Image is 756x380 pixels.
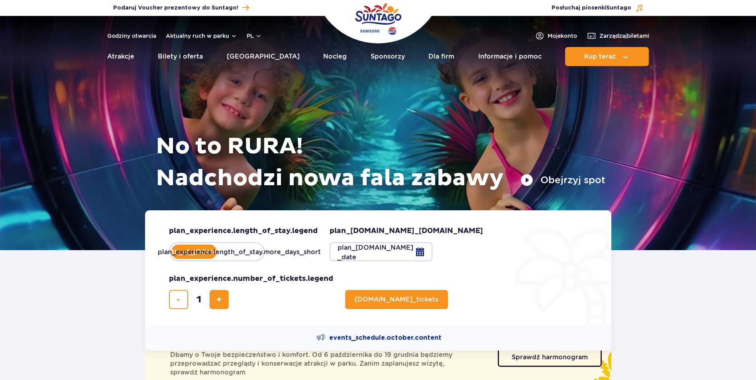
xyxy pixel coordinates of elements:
span: Posłuchaj piosenki [552,4,631,12]
span: Dbamy o Twoje bezpieczeństwo i komfort. Od 6 października do 19 grudnia będziemy przeprowadzać pr... [170,351,488,377]
label: plan_experience.length_of_[DOMAIN_NAME]_day_short [172,243,218,260]
span: Podaruj Voucher prezentowy do Suntago! [113,4,238,12]
button: Obejrzyj spot [520,174,605,186]
button: plan_experience.number_of_tickets.add_ticket.aria_label [210,290,229,309]
button: pl [247,32,262,40]
span: events_schedule.october.content [329,333,442,342]
a: Sprawdź harmonogram [498,348,602,367]
a: Zarządzajbiletami [587,31,649,41]
a: Bilety i oferta [158,47,203,66]
h1: No to RURA! Nadchodzi nowa fala zabawy [156,131,605,194]
span: plan_experience.length_of_stay.legend [169,226,318,236]
a: [GEOGRAPHIC_DATA] [227,47,300,66]
a: Mojekonto [535,31,577,41]
button: Posłuchaj piosenkiSuntago [552,4,643,12]
button: plan_experience.number_of_tickets.remove_ticket.aria_label [169,290,188,309]
form: plan_experience.form.aria_label [145,210,611,325]
span: Suntago [606,5,631,11]
span: Kup teraz [584,53,616,60]
a: Atrakcje [107,47,134,66]
button: [DOMAIN_NAME]_tickets [345,290,448,309]
a: Podaruj Voucher prezentowy do Suntago! [113,2,249,13]
a: Dla firm [428,47,454,66]
a: events_schedule.october.content [316,333,442,343]
span: plan_[DOMAIN_NAME]_[DOMAIN_NAME] [330,226,483,236]
a: Godziny otwarcia [107,32,156,40]
a: Sponsorzy [371,47,405,66]
button: plan_[DOMAIN_NAME]_date [330,242,432,261]
a: Informacje i pomoc [478,47,542,66]
button: Aktualny ruch w parku [166,33,237,39]
button: Kup teraz [565,47,649,66]
input: plan_experience.number_of_tickets.count_aria_label [189,290,208,309]
span: Sprawdź harmonogram [512,354,588,360]
span: [DOMAIN_NAME]_tickets [355,296,438,303]
span: Moje konto [548,32,577,40]
span: Zarządzaj biletami [599,32,649,40]
a: Nocleg [323,47,347,66]
label: plan_experience.length_of_stay.more_days_short [217,243,262,260]
span: plan_experience.number_of_tickets.legend [169,274,333,284]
